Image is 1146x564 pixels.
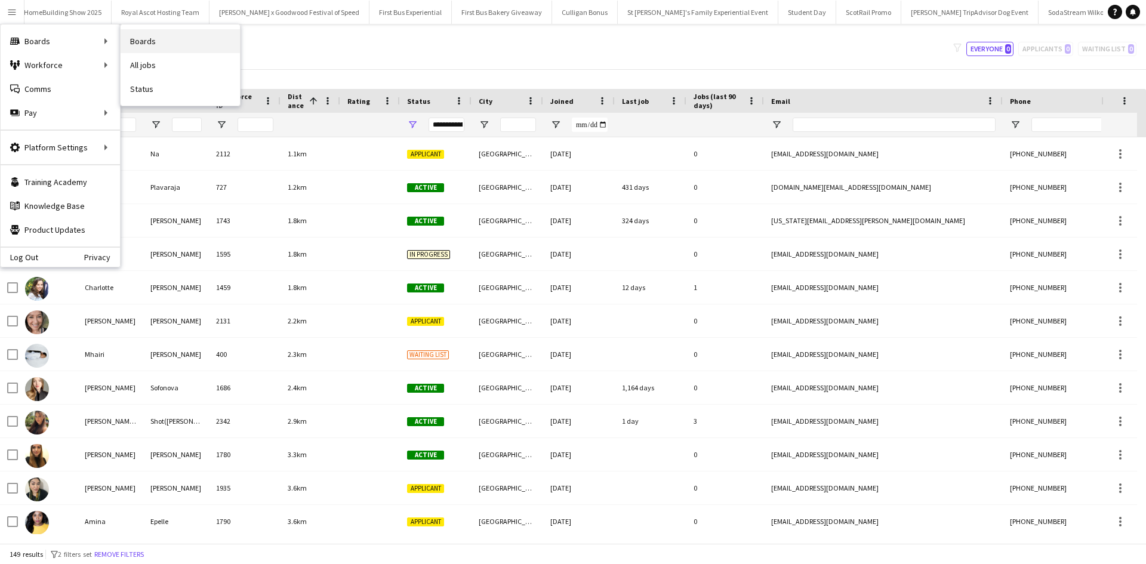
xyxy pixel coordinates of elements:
[543,338,615,371] div: [DATE]
[686,471,764,504] div: 0
[288,92,304,110] span: Distance
[764,438,1003,471] div: [EMAIL_ADDRESS][DOMAIN_NAME]
[112,1,210,24] button: Royal Ascot Hosting Team
[1005,44,1011,54] span: 0
[78,371,143,404] div: [PERSON_NAME]
[288,450,307,459] span: 3.3km
[771,119,782,130] button: Open Filter Menu
[543,204,615,237] div: [DATE]
[686,438,764,471] div: 0
[764,405,1003,437] div: [EMAIL_ADDRESS][DOMAIN_NAME]
[78,338,143,371] div: Mhairi
[209,505,281,538] div: 1790
[288,350,307,359] span: 2.3km
[618,1,778,24] button: St [PERSON_NAME]'s Family Experiential Event
[543,171,615,204] div: [DATE]
[407,283,444,292] span: Active
[615,271,686,304] div: 12 days
[686,505,764,538] div: 0
[143,238,209,270] div: [PERSON_NAME]
[407,217,444,226] span: Active
[78,471,143,504] div: [PERSON_NAME]
[143,204,209,237] div: [PERSON_NAME]
[686,238,764,270] div: 0
[143,338,209,371] div: [PERSON_NAME]
[209,137,281,170] div: 2112
[1,252,38,262] a: Log Out
[288,249,307,258] span: 1.8km
[143,405,209,437] div: Shot([PERSON_NAME])
[764,505,1003,538] div: [EMAIL_ADDRESS][DOMAIN_NAME]
[764,238,1003,270] div: [EMAIL_ADDRESS][DOMAIN_NAME]
[78,405,143,437] div: [PERSON_NAME] (Wiktoria)
[472,438,543,471] div: [GEOGRAPHIC_DATA]
[143,471,209,504] div: [PERSON_NAME]
[686,371,764,404] div: 0
[209,238,281,270] div: 1595
[479,119,489,130] button: Open Filter Menu
[407,183,444,192] span: Active
[472,405,543,437] div: [GEOGRAPHIC_DATA]
[472,238,543,270] div: [GEOGRAPHIC_DATA]
[25,511,49,535] img: Amina Epelle
[288,417,307,426] span: 2.9km
[1,29,120,53] div: Boards
[121,29,240,53] a: Boards
[1,77,120,101] a: Comms
[407,97,430,106] span: Status
[1,218,120,242] a: Product Updates
[543,304,615,337] div: [DATE]
[694,92,743,110] span: Jobs (last 90 days)
[209,371,281,404] div: 1686
[764,371,1003,404] div: [EMAIL_ADDRESS][DOMAIN_NAME]
[407,317,444,326] span: Applicant
[1,53,120,77] div: Workforce
[25,277,49,301] img: Charlotte Tonge
[500,118,536,132] input: City Filter Input
[288,316,307,325] span: 2.2km
[615,371,686,404] div: 1,164 days
[615,204,686,237] div: 324 days
[1,101,120,125] div: Pay
[288,149,307,158] span: 1.1km
[686,271,764,304] div: 1
[78,505,143,538] div: Amina
[836,1,901,24] button: ScotRail Promo
[572,118,608,132] input: Joined Filter Input
[407,417,444,426] span: Active
[143,371,209,404] div: Sofonova
[472,137,543,170] div: [GEOGRAPHIC_DATA]
[407,119,418,130] button: Open Filter Menu
[472,338,543,371] div: [GEOGRAPHIC_DATA]
[764,304,1003,337] div: [EMAIL_ADDRESS][DOMAIN_NAME]
[25,477,49,501] img: Serena Malek
[686,171,764,204] div: 0
[764,271,1003,304] div: [EMAIL_ADDRESS][DOMAIN_NAME]
[771,97,790,106] span: Email
[793,118,996,132] input: Email Filter Input
[407,350,449,359] span: Waiting list
[288,517,307,526] span: 3.6km
[1010,97,1031,106] span: Phone
[143,438,209,471] div: [PERSON_NAME]
[686,304,764,337] div: 0
[209,471,281,504] div: 1935
[84,252,120,262] a: Privacy
[543,505,615,538] div: [DATE]
[78,438,143,471] div: [PERSON_NAME]
[216,119,227,130] button: Open Filter Menu
[686,137,764,170] div: 0
[472,505,543,538] div: [GEOGRAPHIC_DATA]
[472,271,543,304] div: [GEOGRAPHIC_DATA]
[78,271,143,304] div: Charlotte
[143,505,209,538] div: Epelle
[764,471,1003,504] div: [EMAIL_ADDRESS][DOMAIN_NAME]
[238,118,273,132] input: Workforce ID Filter Input
[764,204,1003,237] div: [US_STATE][EMAIL_ADDRESS][PERSON_NAME][DOMAIN_NAME]
[901,1,1039,24] button: [PERSON_NAME] TripAdvisor Dog Event
[209,204,281,237] div: 1743
[543,405,615,437] div: [DATE]
[552,1,618,24] button: Culligan Bonus
[58,550,92,559] span: 2 filters set
[764,338,1003,371] div: [EMAIL_ADDRESS][DOMAIN_NAME]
